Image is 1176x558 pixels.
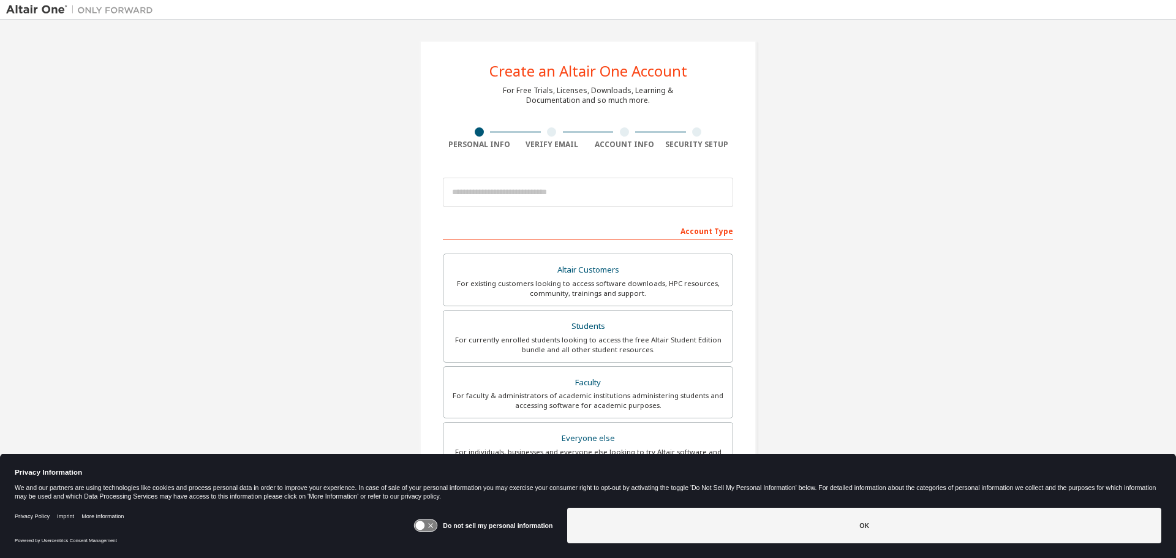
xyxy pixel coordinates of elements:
[503,86,673,105] div: For Free Trials, Licenses, Downloads, Learning & Documentation and so much more.
[451,335,725,355] div: For currently enrolled students looking to access the free Altair Student Edition bundle and all ...
[443,140,516,149] div: Personal Info
[451,318,725,335] div: Students
[661,140,734,149] div: Security Setup
[451,430,725,447] div: Everyone else
[451,262,725,279] div: Altair Customers
[588,140,661,149] div: Account Info
[451,374,725,391] div: Faculty
[451,447,725,467] div: For individuals, businesses and everyone else looking to try Altair software and explore our prod...
[451,391,725,410] div: For faculty & administrators of academic institutions administering students and accessing softwa...
[489,64,687,78] div: Create an Altair One Account
[451,279,725,298] div: For existing customers looking to access software downloads, HPC resources, community, trainings ...
[6,4,159,16] img: Altair One
[516,140,589,149] div: Verify Email
[443,221,733,240] div: Account Type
